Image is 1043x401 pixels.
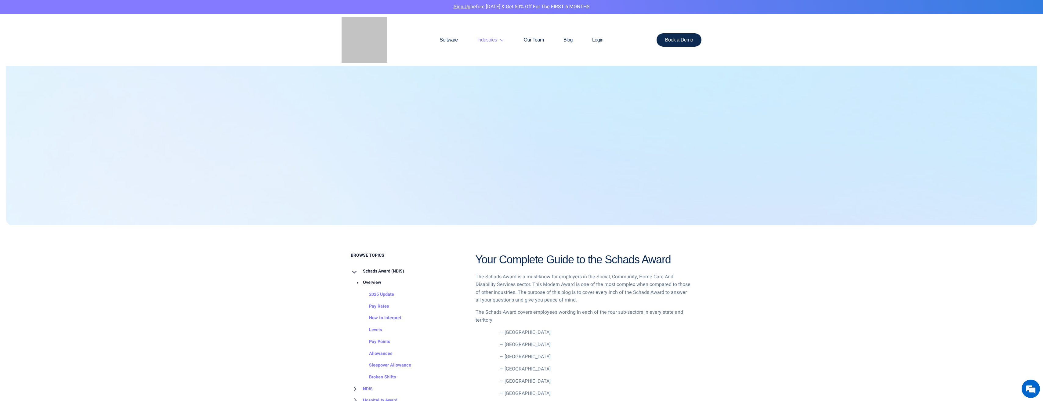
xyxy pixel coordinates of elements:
a: Our Team [514,25,554,55]
a: Overview [351,277,381,289]
p: The Schads Award is a must-know for employers in the Social, Community, Home Care And Disability ... [476,273,693,304]
a: Industries [468,25,514,55]
li: – [GEOGRAPHIC_DATA] [500,353,693,361]
a: 2025 Update [357,289,394,301]
a: Pay Points [357,336,390,348]
a: Sleepover Allowance [357,359,411,371]
li: – [GEOGRAPHIC_DATA] [500,365,693,373]
p: before [DATE] & Get 50% Off for the FIRST 6 MONTHS [5,3,1038,11]
a: Login [582,25,613,55]
a: How to Interpret [357,312,401,324]
a: Levels [357,324,382,336]
li: – [GEOGRAPHIC_DATA] [500,341,693,349]
a: NDIS [351,383,373,395]
h2: Your Complete Guide to the Schads Award [476,253,693,267]
li: – [GEOGRAPHIC_DATA] [500,329,693,337]
li: – [GEOGRAPHIC_DATA] [500,378,693,385]
a: Book a Demo [657,33,702,47]
a: Broken Shifts [357,371,396,383]
a: Blog [554,25,582,55]
a: Software [430,25,467,55]
li: – [GEOGRAPHIC_DATA] [500,390,693,398]
span: Book a Demo [665,38,693,42]
a: Pay Rates [357,301,389,312]
a: Allowances [357,348,392,360]
a: Schads Award (NDIS) [351,266,404,277]
p: The Schads Award covers employees working in each of the four sub-sectors in every state and terr... [476,309,693,324]
a: Sign Up [454,3,470,10]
